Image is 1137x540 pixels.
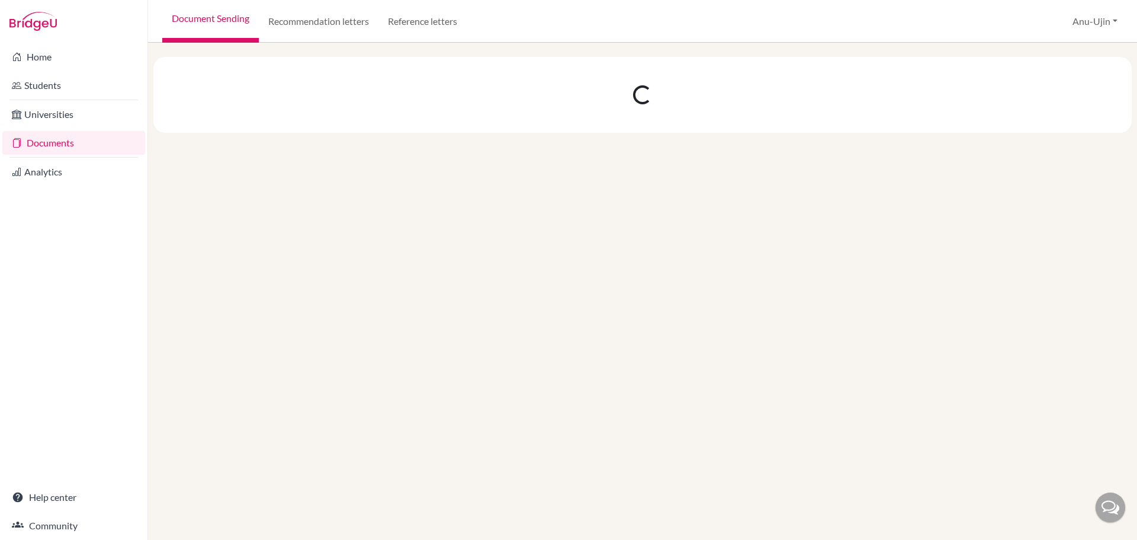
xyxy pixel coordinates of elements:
[2,160,145,184] a: Analytics
[2,485,145,509] a: Help center
[2,514,145,538] a: Community
[1067,10,1123,33] button: Anu-Ujin
[2,45,145,69] a: Home
[2,131,145,155] a: Documents
[9,12,57,31] img: Bridge-U
[2,103,145,126] a: Universities
[2,74,145,97] a: Students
